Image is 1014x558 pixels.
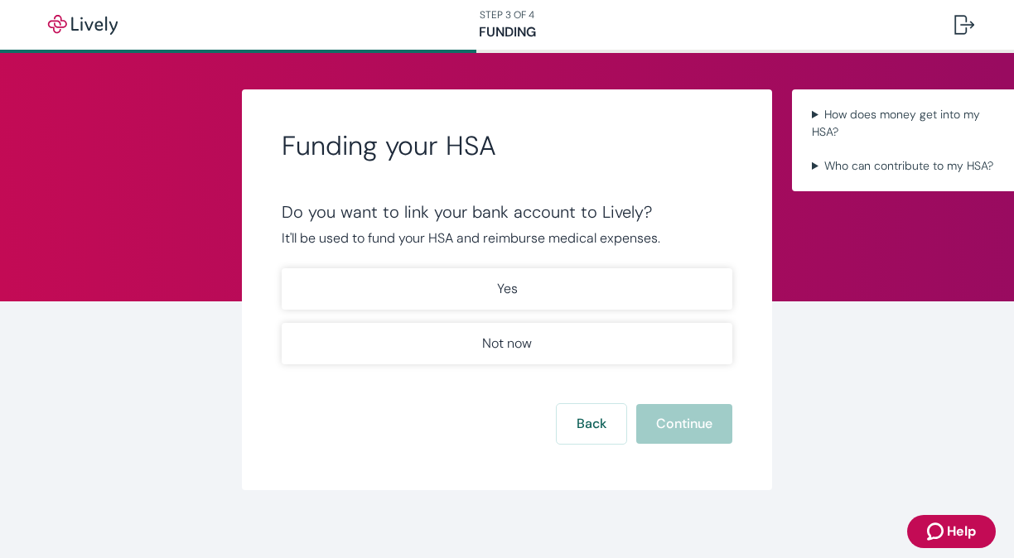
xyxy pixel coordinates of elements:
[282,268,732,310] button: Yes
[497,279,518,299] p: Yes
[482,334,532,354] p: Not now
[282,202,732,222] div: Do you want to link your bank account to Lively?
[947,522,976,541] span: Help
[805,103,1004,144] summary: How does money get into my HSA?
[805,154,1004,178] summary: Who can contribute to my HSA?
[282,129,732,162] h2: Funding your HSA
[557,404,626,444] button: Back
[941,5,987,45] button: Log out
[927,522,947,541] svg: Zendesk support icon
[907,515,996,548] button: Zendesk support iconHelp
[282,228,732,248] p: It'll be used to fund your HSA and reimburse medical expenses.
[36,15,129,35] img: Lively
[282,323,732,364] button: Not now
